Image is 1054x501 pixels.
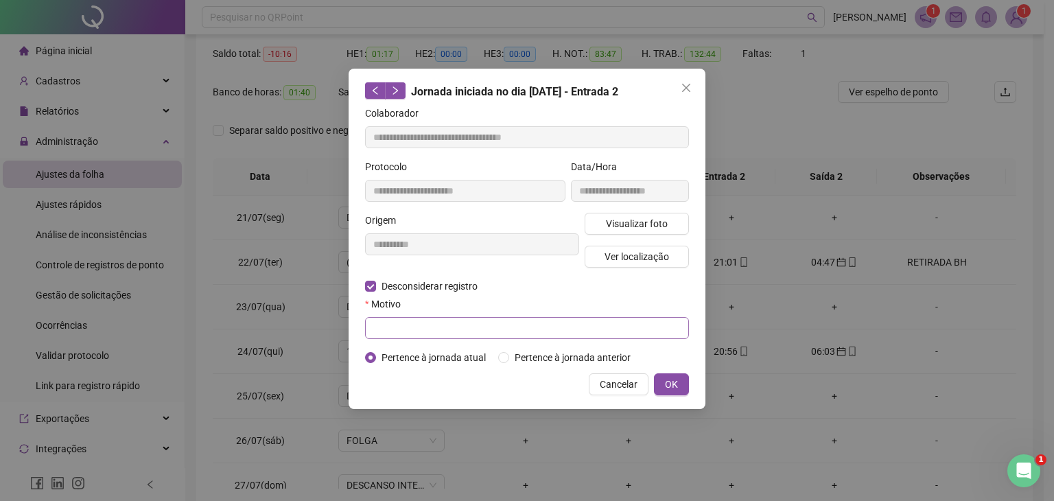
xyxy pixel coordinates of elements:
button: OK [654,373,689,395]
button: left [365,82,386,99]
span: Ver localização [605,249,669,264]
label: Protocolo [365,159,416,174]
button: right [385,82,406,99]
button: Ver localização [585,246,689,268]
span: Visualizar foto [606,216,668,231]
label: Colaborador [365,106,428,121]
label: Data/Hora [571,159,626,174]
button: Close [675,77,697,99]
span: Cancelar [600,377,637,392]
button: Cancelar [589,373,648,395]
label: Motivo [365,296,410,312]
span: 1 [1035,454,1046,465]
label: Origem [365,213,405,228]
span: right [390,86,400,95]
span: Desconsiderar registro [376,279,483,294]
span: left [371,86,380,95]
span: OK [665,377,678,392]
span: Pertence à jornada atual [376,350,491,365]
div: Jornada iniciada no dia [DATE] - Entrada 2 [365,82,689,100]
span: Pertence à jornada anterior [509,350,636,365]
iframe: Intercom live chat [1007,454,1040,487]
button: Visualizar foto [585,213,689,235]
span: close [681,82,692,93]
